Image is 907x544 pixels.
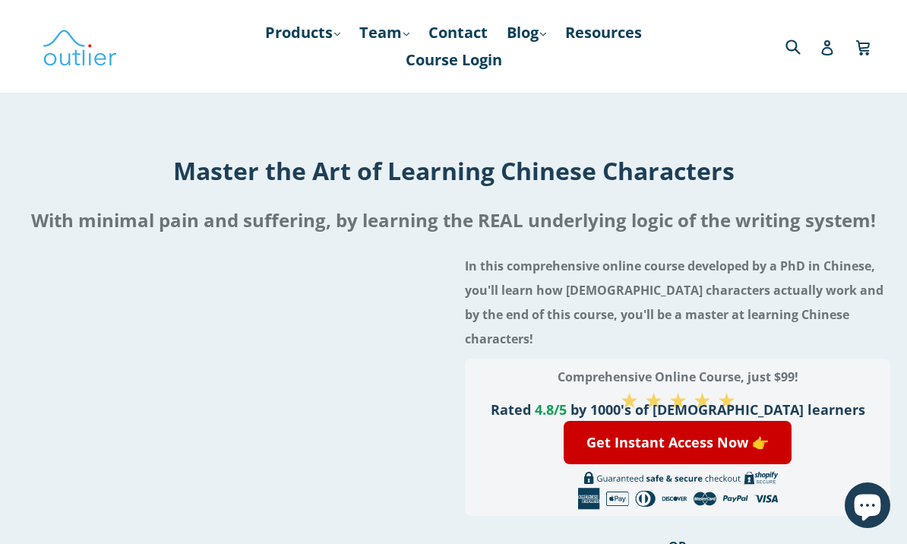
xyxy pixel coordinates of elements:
[421,19,495,46] a: Contact
[465,254,890,351] h4: In this comprehensive online course developed by a PhD in Chinese, you'll learn how [DEMOGRAPHIC_...
[258,19,348,46] a: Products
[570,400,865,419] span: by 1000's of [DEMOGRAPHIC_DATA] learners
[482,365,873,389] h3: Comprehensive Online Course, just $99!
[499,19,554,46] a: Blog
[620,385,736,414] span: ★ ★ ★ ★ ★
[782,30,823,62] input: Search
[352,19,417,46] a: Team
[564,421,792,464] a: Get Instant Access Now 👉
[558,19,649,46] a: Resources
[398,46,510,74] a: Course Login
[535,400,567,419] span: 4.8/5
[491,400,531,419] span: Rated
[840,482,895,532] inbox-online-store-chat: Shopify online store chat
[17,246,442,485] iframe: Embedded Youtube Video
[42,24,118,68] img: Outlier Linguistics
